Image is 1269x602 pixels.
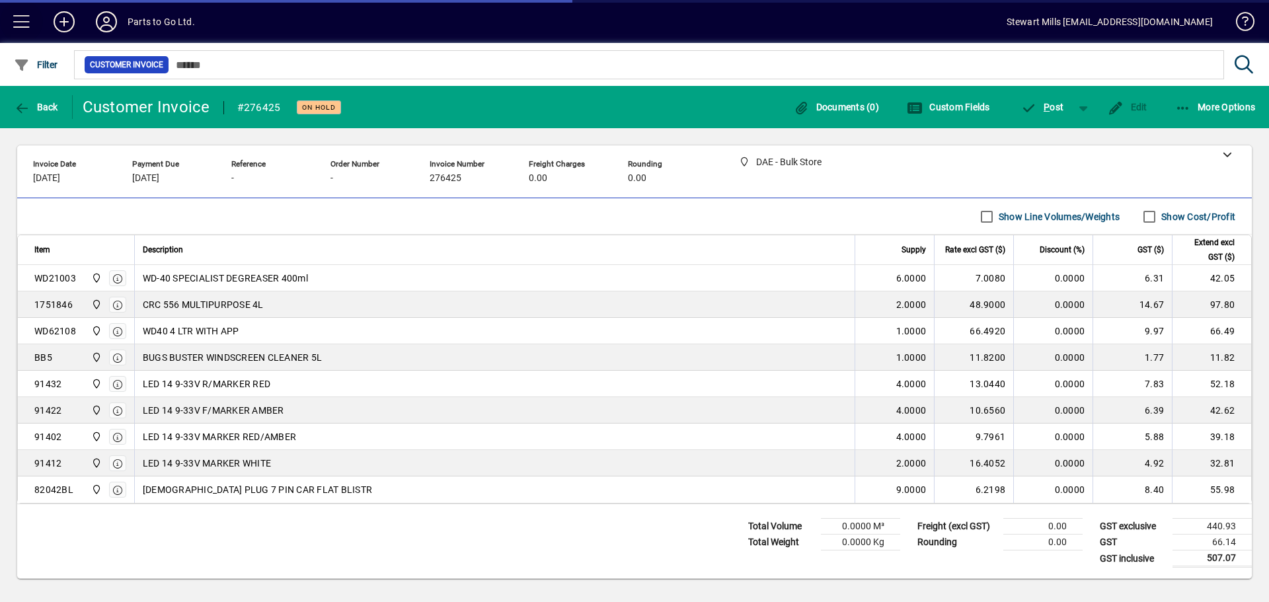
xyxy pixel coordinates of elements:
span: DAE - Bulk Store [88,430,103,444]
span: Supply [902,243,926,257]
td: 0.0000 Kg [821,535,900,550]
td: 66.14 [1173,535,1252,550]
span: LED 14 9-33V MARKER WHITE [143,457,271,470]
a: Knowledge Base [1226,3,1252,46]
span: Customer Invoice [90,58,163,71]
span: - [231,173,234,184]
td: GST [1093,535,1173,550]
button: Back [11,95,61,119]
td: 1.77 [1093,344,1172,371]
span: LED 14 9-33V F/MARKER AMBER [143,404,284,417]
span: - [330,173,333,184]
button: Add [43,10,85,34]
td: 0.0000 [1013,265,1093,291]
button: Custom Fields [904,95,993,119]
td: 507.07 [1173,550,1252,567]
span: DAE - Bulk Store [88,456,103,470]
span: GST ($) [1137,243,1164,257]
div: 48.9000 [942,298,1005,311]
span: P [1044,102,1050,112]
td: 0.0000 [1013,424,1093,450]
div: 82042BL [34,483,73,496]
td: 14.67 [1093,291,1172,318]
span: DAE - Bulk Store [88,324,103,338]
td: Total Weight [742,535,821,550]
span: WD40 4 LTR WITH APP [143,324,239,338]
span: Documents (0) [793,102,879,112]
td: 8.40 [1093,476,1172,503]
button: Post [1015,95,1071,119]
div: WD21003 [34,272,76,285]
span: 0.00 [628,173,646,184]
label: Show Cost/Profit [1159,210,1235,223]
td: 0.0000 [1013,371,1093,397]
span: Description [143,243,183,257]
span: [DEMOGRAPHIC_DATA] PLUG 7 PIN CAR FLAT BLISTR [143,483,372,496]
span: LED 14 9-33V R/MARKER RED [143,377,270,391]
span: Edit [1108,102,1147,112]
span: 1.0000 [896,351,927,364]
span: 276425 [430,173,461,184]
span: Discount (%) [1040,243,1085,257]
div: Customer Invoice [83,96,210,118]
td: 0.00 [1003,519,1083,535]
span: 9.0000 [896,483,927,496]
span: DAE - Bulk Store [88,482,103,497]
span: 2.0000 [896,298,927,311]
td: 9.97 [1093,318,1172,344]
td: 4.92 [1093,450,1172,476]
td: 97.80 [1172,291,1251,318]
div: Stewart Mills [EMAIL_ADDRESS][DOMAIN_NAME] [1007,11,1213,32]
div: 16.4052 [942,457,1005,470]
span: Back [14,102,58,112]
span: LED 14 9-33V MARKER RED/AMBER [143,430,296,443]
span: 6.0000 [896,272,927,285]
span: 4.0000 [896,377,927,391]
td: GST inclusive [1093,550,1173,567]
span: 2.0000 [896,457,927,470]
div: 9.7961 [942,430,1005,443]
div: Parts to Go Ltd. [128,11,195,32]
span: WD-40 SPECIALIST DEGREASER 400ml [143,272,308,285]
div: 7.0080 [942,272,1005,285]
span: BUGS BUSTER WINDSCREEN CLEANER 5L [143,351,322,364]
span: 0.00 [529,173,547,184]
span: On hold [302,103,336,112]
label: Show Line Volumes/Weights [996,210,1120,223]
td: 0.0000 M³ [821,519,900,535]
span: Custom Fields [907,102,990,112]
td: 11.82 [1172,344,1251,371]
td: 0.0000 [1013,476,1093,503]
div: 91402 [34,430,61,443]
span: Extend excl GST ($) [1180,235,1235,264]
button: Edit [1104,95,1151,119]
div: 91432 [34,377,61,391]
button: Documents (0) [790,95,882,119]
span: DAE - Bulk Store [88,377,103,391]
td: 7.83 [1093,371,1172,397]
div: 13.0440 [942,377,1005,391]
div: WD62108 [34,324,76,338]
td: GST exclusive [1093,519,1173,535]
td: 6.31 [1093,265,1172,291]
span: Rate excl GST ($) [945,243,1005,257]
td: Rounding [911,535,1003,550]
td: 0.0000 [1013,450,1093,476]
div: 66.4920 [942,324,1005,338]
td: Total Volume [742,519,821,535]
button: More Options [1172,95,1259,119]
span: 1.0000 [896,324,927,338]
td: 42.05 [1172,265,1251,291]
td: 0.0000 [1013,318,1093,344]
td: 32.81 [1172,450,1251,476]
td: 52.18 [1172,371,1251,397]
span: [DATE] [33,173,60,184]
td: 66.49 [1172,318,1251,344]
span: DAE - Bulk Store [88,350,103,365]
div: 6.2198 [942,483,1005,496]
div: BB5 [34,351,52,364]
span: CRC 556 MULTIPURPOSE 4L [143,298,264,311]
td: 0.0000 [1013,397,1093,424]
span: 4.0000 [896,404,927,417]
td: 42.62 [1172,397,1251,424]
